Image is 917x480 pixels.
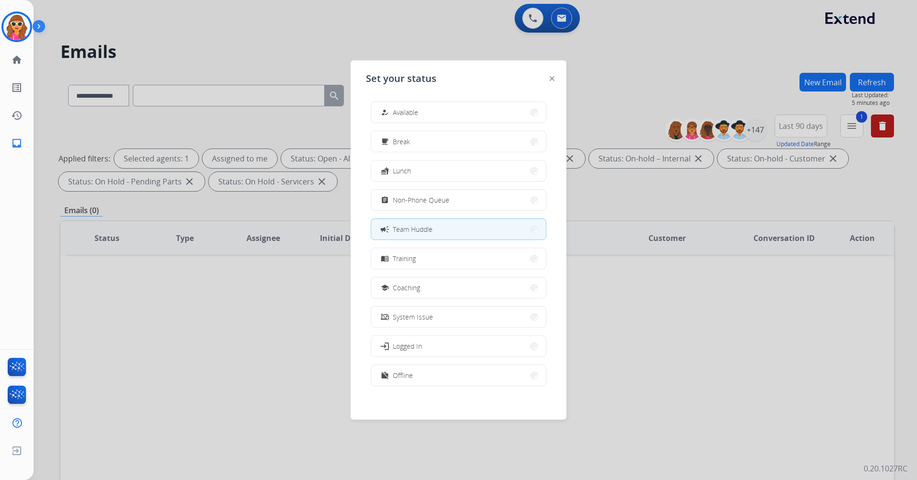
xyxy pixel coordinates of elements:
[371,102,546,123] button: Available
[380,341,389,351] mat-icon: login
[380,224,389,234] mat-icon: campaign
[381,108,389,116] mat-icon: how_to_reg
[11,137,23,149] mat-icon: inbox
[371,277,546,298] button: Coaching
[381,167,389,175] mat-icon: fastfood
[371,190,546,210] button: Non-Phone Queue
[381,137,389,146] mat-icon: free_breakfast
[371,365,546,386] button: Offline
[381,254,389,263] mat-icon: menu_book
[11,82,23,93] mat-icon: list_alt
[393,341,422,351] span: Logged In
[864,463,907,474] p: 0.20.1027RC
[393,137,410,147] span: Break
[393,370,413,380] span: Offline
[393,224,433,234] span: Team Huddle
[371,160,546,181] button: Lunch
[393,166,411,176] span: Lunch
[371,219,546,240] button: Team Huddle
[393,253,416,263] span: Training
[3,13,30,40] img: avatar
[393,312,433,322] span: System Issue
[381,284,389,292] mat-icon: school
[371,131,546,152] button: Break
[371,307,546,327] button: System Issue
[381,313,389,321] mat-icon: phonelink_off
[11,110,23,121] mat-icon: history
[371,336,546,356] button: Logged In
[366,72,436,85] span: Set your status
[393,283,420,293] span: Coaching
[393,107,418,117] span: Available
[381,196,389,204] mat-icon: assignment
[393,195,449,205] span: Non-Phone Queue
[371,248,546,269] button: Training
[550,76,554,81] img: close-button
[381,371,389,379] mat-icon: work_off
[11,54,23,66] mat-icon: home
